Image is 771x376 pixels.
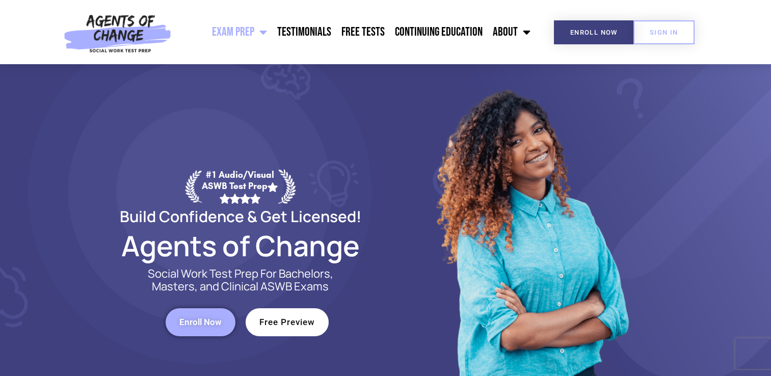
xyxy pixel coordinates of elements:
a: Enroll Now [166,308,235,336]
span: Enroll Now [179,318,222,327]
p: Social Work Test Prep For Bachelors, Masters, and Clinical ASWB Exams [136,267,345,293]
span: SIGN IN [650,29,678,36]
a: Enroll Now [554,20,634,44]
a: About [488,19,536,45]
h2: Agents of Change [95,234,386,257]
h2: Build Confidence & Get Licensed! [95,209,386,224]
a: Testimonials [272,19,336,45]
span: Enroll Now [570,29,618,36]
a: Exam Prep [207,19,272,45]
span: Free Preview [259,318,315,327]
a: Free Tests [336,19,390,45]
a: Free Preview [246,308,329,336]
nav: Menu [176,19,536,45]
div: #1 Audio/Visual ASWB Test Prep [202,169,278,203]
a: SIGN IN [633,20,695,44]
a: Continuing Education [390,19,488,45]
